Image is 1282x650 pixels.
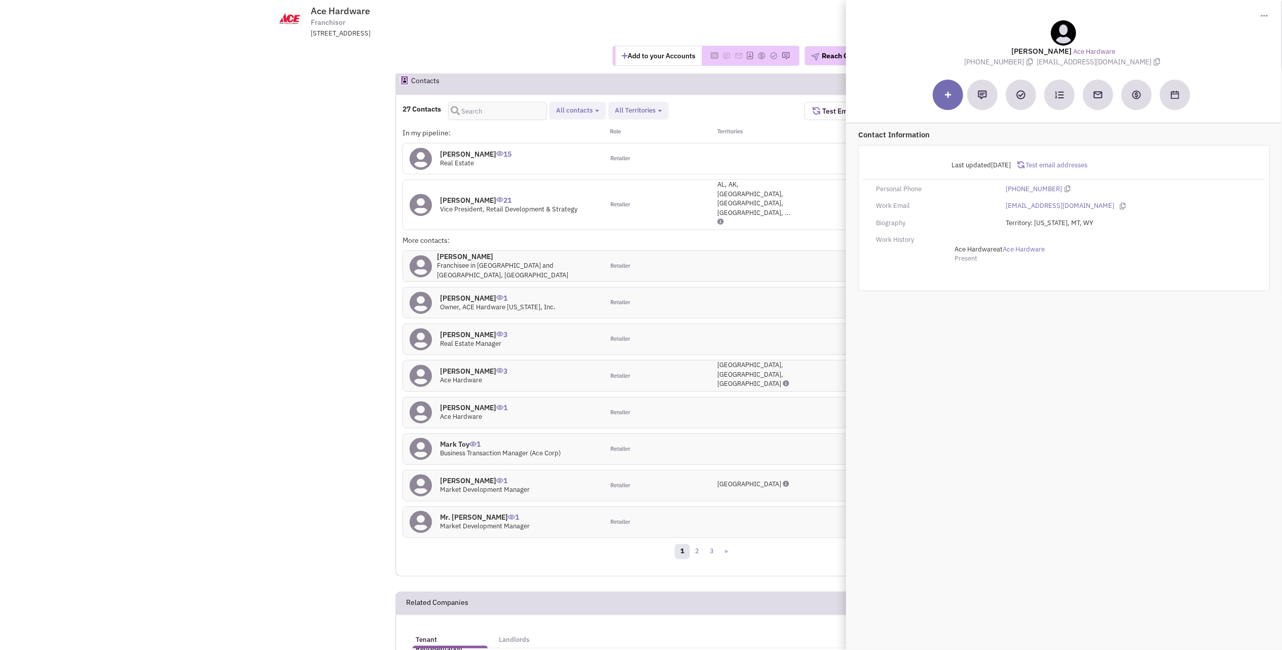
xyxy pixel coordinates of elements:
[508,505,519,522] span: 1
[440,205,577,213] span: Vice President, Retail Development & Strategy
[782,52,790,60] img: Please add to your accounts
[1006,185,1062,194] a: [PHONE_NUMBER]
[955,245,1045,254] span: at
[804,46,862,65] button: Reach Out
[1024,161,1087,169] span: Test email addresses
[311,5,371,17] span: Ace Hardware
[615,46,702,65] button: Add to your Accounts
[1006,219,1093,227] span: Territory: [US_STATE], MT, WY
[610,335,630,343] span: Retailer
[440,513,530,522] h4: Mr. [PERSON_NAME]
[499,635,529,644] h5: Landlords
[675,544,690,559] a: 1
[689,544,705,559] a: 2
[1037,57,1163,66] span: [EMAIL_ADDRESS][DOMAIN_NAME]
[440,294,556,303] h4: [PERSON_NAME]
[496,286,507,303] span: 1
[704,128,804,138] div: Territories
[1055,90,1064,99] img: Subscribe to a cadence
[610,518,630,526] span: Retailer
[448,102,547,120] input: Search
[615,106,655,115] span: All Territories
[496,188,511,205] span: 21
[496,332,503,337] img: icon-UserInteraction.png
[437,261,568,279] span: Franchisee in [GEOGRAPHIC_DATA] and [GEOGRAPHIC_DATA], [GEOGRAPHIC_DATA]
[610,482,630,490] span: Retailer
[869,235,999,245] div: Work History
[496,151,503,156] img: icon-UserInteraction.png
[610,155,630,163] span: Retailer
[440,403,507,412] h4: [PERSON_NAME]
[804,102,867,120] button: Test Emails
[440,449,561,457] span: Business Transaction Manager (Ace Corp)
[717,180,791,217] span: AL, AK, [GEOGRAPHIC_DATA], [GEOGRAPHIC_DATA], [GEOGRAPHIC_DATA], ...
[820,106,859,116] span: Test Emails
[411,626,490,646] a: Tenant Representation
[440,440,561,449] h4: Mark Toy
[610,445,630,453] span: Retailer
[440,412,482,421] span: Ace Hardware
[440,367,507,376] h4: [PERSON_NAME]
[717,360,783,388] span: [GEOGRAPHIC_DATA], [GEOGRAPHIC_DATA], [GEOGRAPHIC_DATA]
[402,104,441,114] h4: 27 Contacts
[955,245,997,254] span: Ace Hardware
[1131,90,1142,100] img: Create a deal
[311,17,346,28] span: Franchisor
[955,254,977,263] span: Present
[440,303,556,311] span: Owner, ACE Hardware [US_STATE], Inc.
[610,201,630,209] span: Retailer
[610,409,630,417] span: Retailer
[1171,91,1179,99] img: Schedule a Meeting
[311,29,576,39] div: [STREET_ADDRESS]
[469,432,481,449] span: 1
[469,442,477,447] img: icon-UserInteraction.png
[811,53,819,61] img: plane.png
[858,129,1270,140] p: Contact Information
[496,405,503,410] img: icon-UserInteraction.png
[402,128,603,138] div: In my pipeline:
[440,196,577,205] h4: [PERSON_NAME]
[610,299,630,307] span: Retailer
[440,159,474,167] span: Real Estate
[496,468,507,485] span: 1
[440,150,511,159] h4: [PERSON_NAME]
[553,105,602,116] button: All contacts
[1051,20,1076,46] img: teammate.png
[496,322,507,339] span: 3
[494,626,534,646] a: Landlords
[508,515,515,520] img: icon-UserInteraction.png
[1003,245,1045,255] a: Ace Hardware
[1012,46,1072,56] lable: [PERSON_NAME]
[402,235,603,245] div: More contacts:
[1006,201,1114,211] a: [EMAIL_ADDRESS][DOMAIN_NAME]
[406,592,468,615] h2: Related Companies
[1016,90,1025,99] img: Add a Task
[604,128,704,138] div: Role
[991,161,1011,169] span: [DATE]
[610,262,630,270] span: Retailer
[770,52,778,60] img: Please add to your accounts
[440,330,507,339] h4: [PERSON_NAME]
[704,544,719,559] a: 3
[440,522,530,530] span: Market Development Manager
[440,485,530,494] span: Market Development Manager
[719,544,734,559] a: »
[496,368,503,373] img: icon-UserInteraction.png
[411,72,439,94] h2: Contacts
[610,372,630,380] span: Retailer
[496,295,503,300] img: icon-UserInteraction.png
[869,201,999,211] div: Work Email
[496,395,507,412] span: 1
[496,142,511,159] span: 15
[735,52,743,60] img: Please add to your accounts
[440,376,482,384] span: Ace Hardware
[496,478,503,483] img: icon-UserInteraction.png
[496,359,507,376] span: 3
[978,90,987,99] img: Add a note
[717,480,781,488] span: [GEOGRAPHIC_DATA]
[722,52,730,60] img: Please add to your accounts
[869,185,999,194] div: Personal Phone
[437,252,597,261] h4: [PERSON_NAME]
[965,57,1037,66] span: [PHONE_NUMBER]
[496,197,503,202] img: icon-UserInteraction.png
